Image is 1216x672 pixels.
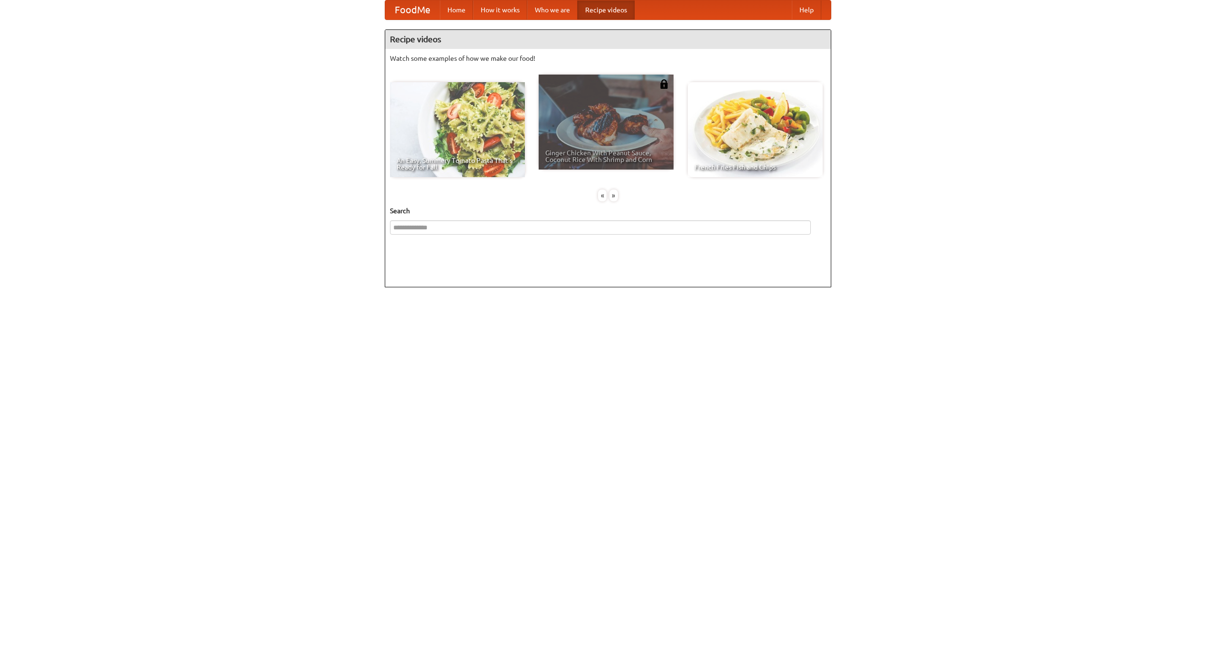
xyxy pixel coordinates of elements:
[527,0,578,19] a: Who we are
[578,0,635,19] a: Recipe videos
[397,157,518,170] span: An Easy, Summery Tomato Pasta That's Ready for Fall
[792,0,821,19] a: Help
[694,164,816,170] span: French Fries Fish and Chips
[659,79,669,89] img: 483408.png
[390,82,525,177] a: An Easy, Summery Tomato Pasta That's Ready for Fall
[609,189,618,201] div: »
[385,30,831,49] h4: Recipe videos
[688,82,823,177] a: French Fries Fish and Chips
[390,206,826,216] h5: Search
[385,0,440,19] a: FoodMe
[473,0,527,19] a: How it works
[390,54,826,63] p: Watch some examples of how we make our food!
[598,189,607,201] div: «
[440,0,473,19] a: Home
